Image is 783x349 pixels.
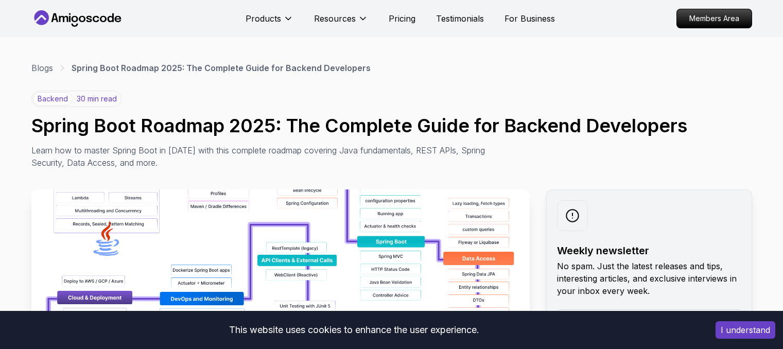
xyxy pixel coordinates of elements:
p: No spam. Just the latest releases and tips, interesting articles, and exclusive interviews in you... [557,260,741,297]
p: Products [246,12,281,25]
p: Spring Boot Roadmap 2025: The Complete Guide for Backend Developers [72,62,371,74]
a: Testimonials [436,12,484,25]
button: Resources [314,12,368,33]
button: Accept cookies [716,321,775,339]
a: Blogs [31,62,53,74]
p: Learn how to master Spring Boot in [DATE] with this complete roadmap covering Java fundamentals, ... [31,144,493,169]
a: For Business [504,12,555,25]
p: 30 min read [77,94,117,104]
input: Enter your email [557,309,741,331]
h1: Spring Boot Roadmap 2025: The Complete Guide for Backend Developers [31,115,752,136]
a: Members Area [676,9,752,28]
p: Members Area [677,9,752,28]
p: backend [33,92,73,106]
button: Products [246,12,293,33]
a: Pricing [389,12,415,25]
h2: Weekly newsletter [557,243,741,258]
p: Resources [314,12,356,25]
div: This website uses cookies to enhance the user experience. [8,319,700,341]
